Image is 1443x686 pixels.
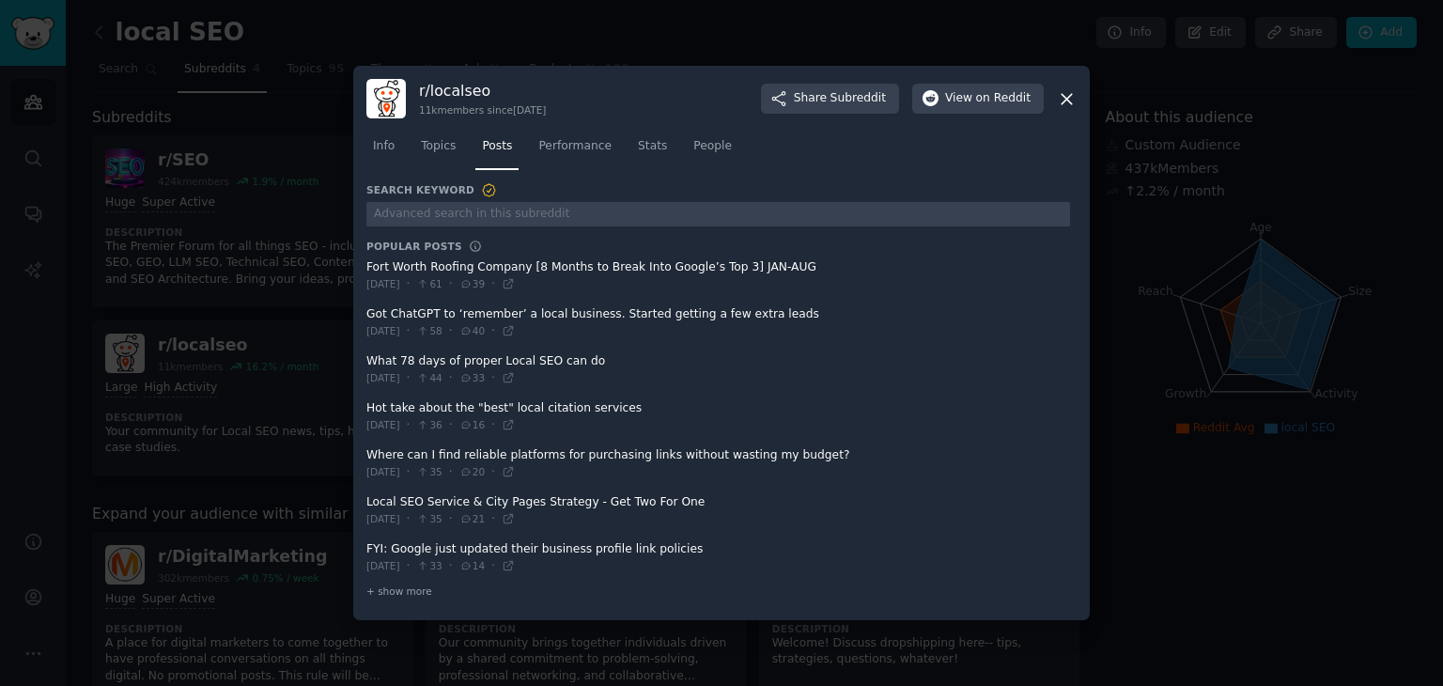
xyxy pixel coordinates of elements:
[532,132,618,170] a: Performance
[976,90,1031,107] span: on Reddit
[449,276,453,293] span: ·
[482,138,512,155] span: Posts
[459,465,485,478] span: 20
[407,417,411,434] span: ·
[414,132,462,170] a: Topics
[366,182,498,199] h3: Search Keyword
[912,84,1044,114] button: Viewon Reddit
[945,90,1031,107] span: View
[366,277,400,290] span: [DATE]
[421,138,456,155] span: Topics
[366,559,400,572] span: [DATE]
[366,465,400,478] span: [DATE]
[631,132,674,170] a: Stats
[366,79,406,118] img: localseo
[407,323,411,340] span: ·
[416,465,442,478] span: 35
[373,138,395,155] span: Info
[687,132,738,170] a: People
[366,585,432,598] span: + show more
[459,324,485,337] span: 40
[416,277,442,290] span: 61
[761,84,899,114] button: ShareSubreddit
[475,132,519,170] a: Posts
[693,138,732,155] span: People
[366,418,400,431] span: [DATE]
[416,324,442,337] span: 58
[491,417,495,434] span: ·
[449,558,453,575] span: ·
[830,90,886,107] span: Subreddit
[407,511,411,528] span: ·
[538,138,612,155] span: Performance
[366,512,400,525] span: [DATE]
[407,558,411,575] span: ·
[416,512,442,525] span: 35
[794,90,886,107] span: Share
[366,202,1070,227] input: Advanced search in this subreddit
[459,418,485,431] span: 16
[416,418,442,431] span: 36
[449,370,453,387] span: ·
[449,323,453,340] span: ·
[449,464,453,481] span: ·
[416,559,442,572] span: 33
[459,371,485,384] span: 33
[459,277,485,290] span: 39
[416,371,442,384] span: 44
[491,370,495,387] span: ·
[449,511,453,528] span: ·
[366,371,400,384] span: [DATE]
[449,417,453,434] span: ·
[366,240,462,253] h3: Popular Posts
[459,559,485,572] span: 14
[491,464,495,481] span: ·
[366,132,401,170] a: Info
[366,324,400,337] span: [DATE]
[459,512,485,525] span: 21
[407,464,411,481] span: ·
[407,276,411,293] span: ·
[407,370,411,387] span: ·
[491,323,495,340] span: ·
[419,81,546,101] h3: r/ localseo
[491,511,495,528] span: ·
[491,276,495,293] span: ·
[638,138,667,155] span: Stats
[419,103,546,117] div: 11k members since [DATE]
[491,558,495,575] span: ·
